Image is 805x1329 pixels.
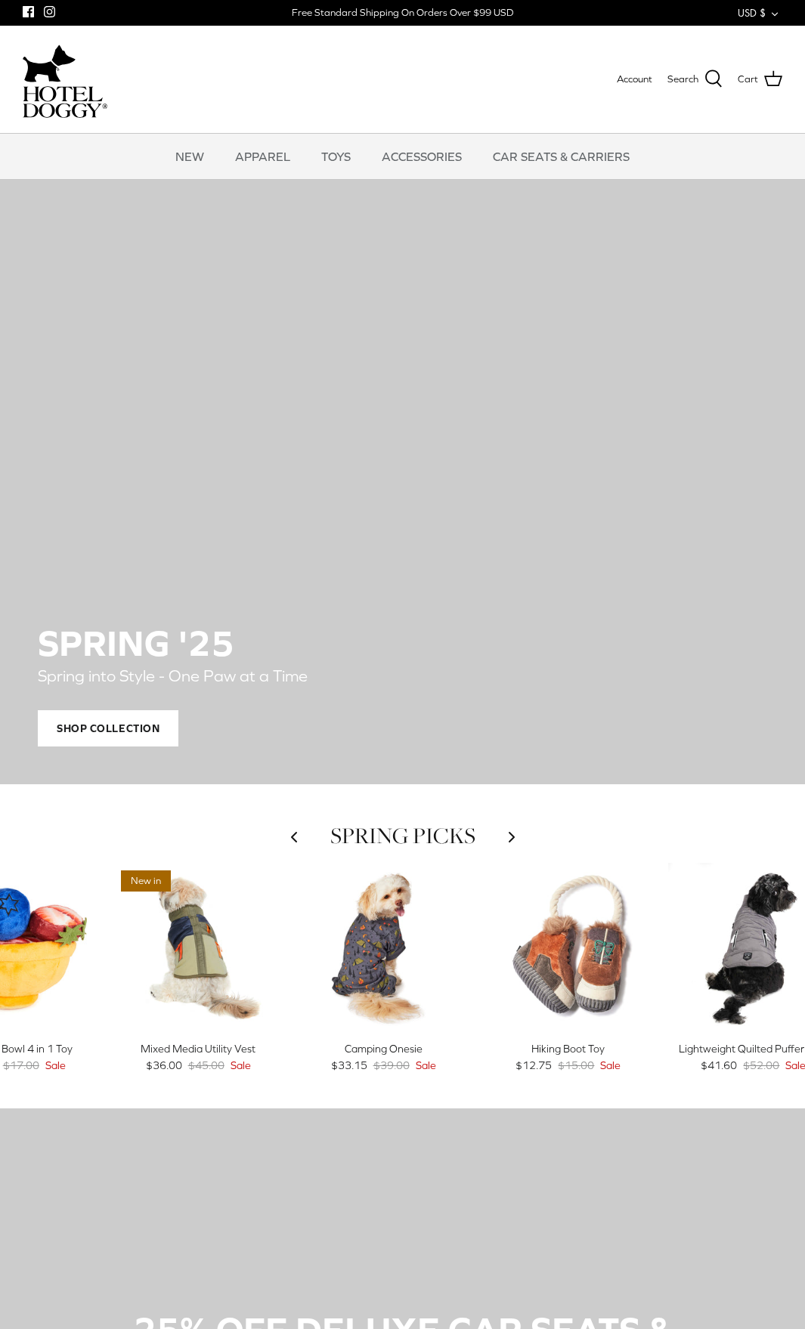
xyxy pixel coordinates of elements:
span: $15.00 [558,1057,594,1074]
a: Hiking Boot Toy $12.75 $15.00 Sale [484,1040,654,1074]
span: Sale [600,1057,621,1074]
span: Sale [231,1057,251,1074]
span: Sale [416,1057,436,1074]
span: $12.75 [516,1057,552,1074]
a: CAR SEATS & CARRIERS [479,134,643,179]
a: Facebook [23,6,34,17]
span: $33.15 [331,1057,367,1074]
span: $41.60 [701,1057,737,1074]
span: $45.00 [188,1057,224,1074]
a: APPAREL [221,134,304,179]
a: Free Standard Shipping On Orders Over $99 USD [292,2,513,24]
span: $17.00 [3,1057,39,1074]
a: Mixed Media Utility Vest [113,863,283,1033]
img: hoteldoggycom [23,86,107,118]
h2: SPRING '25 [38,623,767,663]
a: Search [667,70,723,89]
a: SPRING PICKS [330,821,475,851]
span: $39.00 [373,1057,410,1074]
a: Camping Onesie $33.15 $39.00 Sale [299,1040,469,1074]
a: TOYS [308,134,364,179]
a: Hiking Boot Toy [484,863,654,1033]
span: 15% off [491,870,545,892]
p: Spring into Style - One Paw at a Time [38,663,726,690]
span: $36.00 [146,1057,182,1074]
a: Instagram [44,6,55,17]
span: 20% off [676,870,729,892]
span: 15% off [306,870,360,892]
img: dog-icon.svg [23,41,76,86]
a: Cart [738,70,782,89]
span: New in [121,870,171,892]
a: hoteldoggycom [23,41,107,118]
a: Camping Onesie [299,863,469,1033]
span: Shop Collection [38,710,178,746]
div: Free Standard Shipping On Orders Over $99 USD [292,6,513,20]
a: NEW [162,134,218,179]
span: Sale [45,1057,66,1074]
span: Search [667,72,698,88]
div: Camping Onesie [299,1040,469,1057]
span: Cart [738,72,758,88]
div: Hiking Boot Toy [484,1040,654,1057]
div: Mixed Media Utility Vest [113,1040,283,1057]
a: ACCESSORIES [368,134,475,179]
span: Account [617,73,652,85]
span: $52.00 [743,1057,779,1074]
a: Account [617,72,652,88]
